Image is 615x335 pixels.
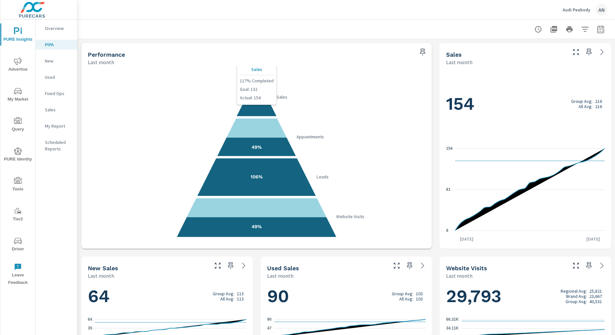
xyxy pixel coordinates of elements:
div: Used [36,72,77,82]
p: Sales [45,106,72,113]
p: Overview [45,25,72,32]
span: Save this to your personalized report [584,47,594,57]
div: Overview [36,23,77,33]
p: Brand Avg: [566,294,587,299]
h1: 64 [88,285,246,307]
p: Group Avg: [566,299,587,304]
p: Scheduled Reports [45,139,72,152]
div: AN [595,4,607,16]
p: 40,531 [589,299,602,304]
p: My Report [45,123,72,129]
span: Save this to your personalized report [417,47,428,57]
span: Save this to your personalized report [404,260,415,271]
text: 117% [251,94,262,100]
p: Last month [267,272,294,280]
button: Make Fullscreen [391,260,402,271]
span: PURE Insights [2,27,34,43]
p: PIPA [45,41,72,48]
h5: New Sales [88,265,118,272]
p: Last month [88,272,114,280]
span: Driver [2,237,34,253]
text: Sales [277,94,287,100]
text: 64 [88,317,92,322]
text: 66.31K [446,317,459,322]
span: My Market [2,87,34,103]
div: PIPA [36,40,77,49]
span: Query [2,117,34,133]
p: [DATE] [455,236,478,242]
h1: 90 [267,285,426,307]
p: Used [45,74,72,80]
p: [DATE] [582,236,605,242]
span: Tools [2,177,34,193]
p: New [45,58,72,64]
button: Make Fullscreen [571,260,581,271]
button: "Export Report to PDF" [547,23,560,36]
h1: 154 [446,93,605,115]
h5: Website Visits [446,265,487,272]
p: 113 [237,291,244,296]
text: 47 [267,326,272,330]
text: 106% [251,174,263,180]
p: All Avg: [579,104,593,109]
p: 216 [595,99,602,104]
p: Regional Avg: [561,288,587,294]
text: 49% [252,224,262,230]
h5: Performance [88,51,125,58]
p: Group Avg: [392,291,413,296]
span: Advertise [2,57,34,73]
p: Last month [446,272,472,280]
text: 35 [88,326,92,330]
span: Save this to your personalized report [584,260,594,271]
p: 25,821 [589,288,602,294]
text: 8 [446,228,448,233]
p: All Avg: [399,296,413,301]
span: PURE Identity [2,147,34,163]
a: See more details in report [597,47,607,57]
p: 103 [416,291,423,296]
button: Print Report [563,23,576,36]
span: Tier2 [2,207,34,223]
h1: 29,793 [446,285,605,307]
p: Fixed Ops [45,90,72,97]
text: Website Visits [336,214,365,219]
text: 90 [267,317,272,322]
p: Last month [88,58,114,66]
a: See more details in report [597,260,607,271]
span: Leave Feedback [2,263,34,286]
text: Appointments [296,134,324,140]
p: Group Avg: [213,291,234,296]
text: 154 [446,146,453,151]
p: 216 [595,104,602,109]
p: 113 [237,296,244,301]
h5: Sales [446,51,462,58]
p: Group Avg: [571,99,593,104]
text: 81 [446,187,451,192]
p: 23,667 [589,294,602,299]
div: nav menu [0,20,35,289]
text: 49% [252,144,262,150]
p: 103 [416,296,423,301]
div: New [36,56,77,66]
button: Apply Filters [579,23,592,36]
a: See more details in report [239,260,249,271]
p: Audi Peabody [563,7,590,13]
h5: Used Sales [267,265,299,272]
span: Save this to your personalized report [225,260,236,271]
div: My Report [36,121,77,131]
p: All Avg: [220,296,234,301]
button: Make Fullscreen [212,260,223,271]
div: Sales [36,105,77,115]
p: Last month [446,58,472,66]
text: Leads [316,174,329,180]
div: Scheduled Reports [36,137,77,154]
div: Fixed Ops [36,89,77,98]
a: See more details in report [417,260,428,271]
button: Select Date Range [594,23,607,36]
text: 34.11K [446,326,459,331]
